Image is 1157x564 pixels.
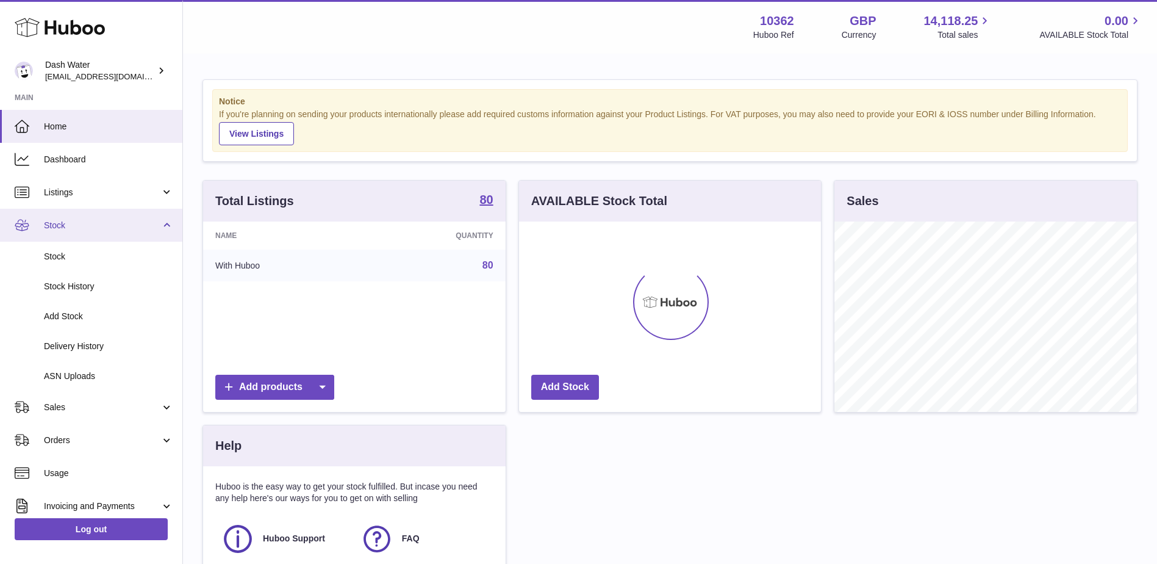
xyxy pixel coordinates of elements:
img: internalAdmin-10362@internal.huboo.com [15,62,33,80]
a: FAQ [360,522,487,555]
span: Delivery History [44,341,173,352]
span: Listings [44,187,160,198]
h3: AVAILABLE Stock Total [531,193,667,209]
span: [EMAIL_ADDRESS][DOMAIN_NAME] [45,71,179,81]
a: 80 [479,193,493,208]
th: Quantity [362,222,505,250]
td: With Huboo [203,250,362,281]
a: Add Stock [531,375,599,400]
h3: Total Listings [215,193,294,209]
strong: GBP [850,13,876,29]
span: Sales [44,402,160,413]
a: Huboo Support [221,522,348,555]
h3: Help [215,438,242,454]
p: Huboo is the easy way to get your stock fulfilled. But incase you need any help here's our ways f... [215,481,493,504]
a: 0.00 AVAILABLE Stock Total [1039,13,1142,41]
span: Orders [44,435,160,446]
div: Huboo Ref [753,29,794,41]
span: ASN Uploads [44,371,173,382]
span: 0.00 [1105,13,1128,29]
a: Add products [215,375,334,400]
span: Dashboard [44,154,173,165]
strong: 10362 [760,13,794,29]
strong: 80 [479,193,493,206]
a: 80 [482,260,493,270]
span: AVAILABLE Stock Total [1039,29,1142,41]
h3: Sales [847,193,878,209]
div: If you're planning on sending your products internationally please add required customs informati... [219,109,1121,145]
span: 14,118.25 [923,13,978,29]
span: Stock [44,220,160,231]
div: Dash Water [45,59,155,82]
span: Stock [44,251,173,262]
div: Currency [842,29,876,41]
span: Total sales [937,29,992,41]
strong: Notice [219,96,1121,107]
span: Huboo Support [263,533,325,544]
span: Home [44,121,173,132]
span: Add Stock [44,311,173,322]
span: FAQ [402,533,420,544]
a: Log out [15,518,168,540]
a: 14,118.25 Total sales [923,13,992,41]
span: Stock History [44,281,173,292]
span: Invoicing and Payments [44,501,160,512]
a: View Listings [219,122,294,145]
th: Name [203,222,362,250]
span: Usage [44,468,173,479]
